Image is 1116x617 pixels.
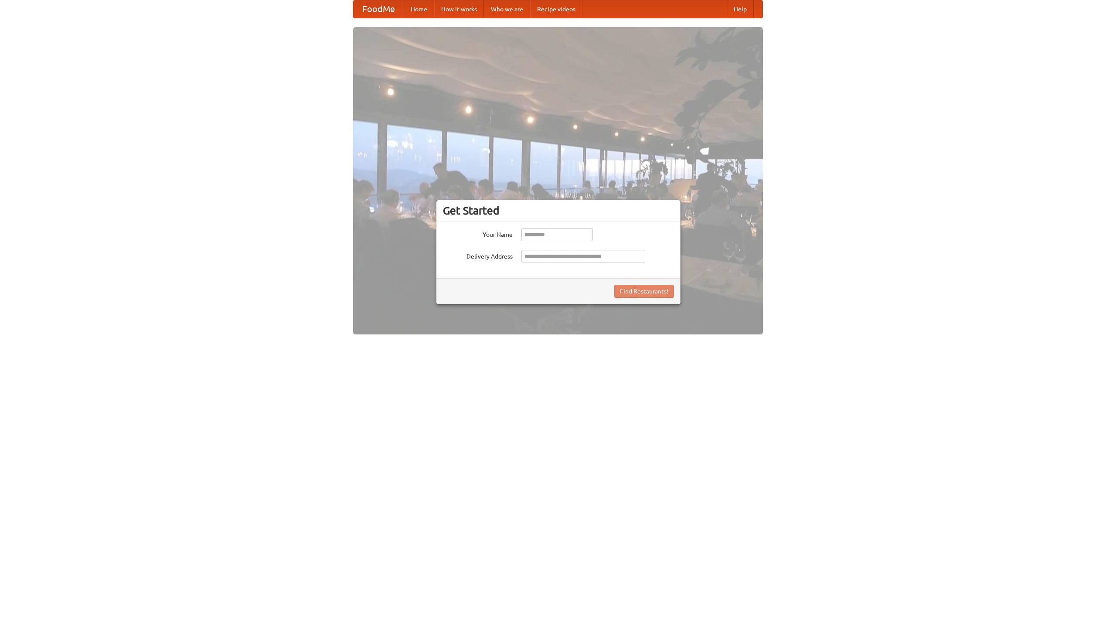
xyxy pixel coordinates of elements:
a: Who we are [484,0,530,18]
a: How it works [434,0,484,18]
label: Your Name [443,228,513,239]
a: Home [404,0,434,18]
h3: Get Started [443,204,674,217]
button: Find Restaurants! [614,285,674,298]
label: Delivery Address [443,250,513,261]
a: Help [727,0,754,18]
a: Recipe videos [530,0,582,18]
a: FoodMe [354,0,404,18]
